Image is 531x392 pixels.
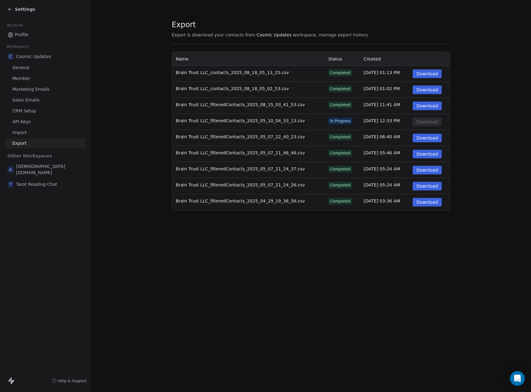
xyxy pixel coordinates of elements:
[413,102,442,110] button: Download
[176,166,305,171] span: Brain Trust LLC_filteredContacts_2025_05_07_21_24_37.csv
[12,119,31,125] span: API Keys
[176,86,289,91] span: Brain Trust LLC_contacts_2025_08_18_05_02_53.csv
[363,56,380,61] span: Created
[413,182,442,190] button: Download
[176,150,305,155] span: Brain Trust LLC_filteredContacts_2025_05_07_21_46_46.csv
[413,150,442,158] button: Download
[58,378,87,383] span: Help & Support
[5,30,85,40] a: Profile
[12,97,40,103] span: Sales Emails
[7,181,14,187] span: T
[12,129,27,136] span: Import
[510,371,525,386] div: Open Intercom Messenger
[16,181,57,187] span: Tarot Reading Chat
[15,31,28,38] span: Profile
[360,66,409,82] td: [DATE] 01:13 PM
[12,86,49,93] span: Marketing Emails
[330,182,350,188] div: Completed
[330,198,350,204] div: Completed
[360,98,409,114] td: [DATE] 11:41 AM
[360,194,409,210] td: [DATE] 03:36 AM
[330,102,350,108] div: Completed
[12,108,36,114] span: CRM Setup
[360,130,409,146] td: [DATE] 06:40 AM
[5,138,85,148] a: Export
[5,73,85,84] a: Member
[5,151,55,161] span: Other Workspaces
[360,82,409,98] td: [DATE] 01:02 PM
[413,134,442,142] button: Download
[413,69,442,78] button: Download
[16,163,83,176] span: [DEMOGRAPHIC_DATA][DOMAIN_NAME]
[176,118,305,123] span: Brain Trust LLC_filteredContacts_2025_05_10_04_33_13.csv
[4,42,31,51] span: Workspace
[16,53,51,60] span: Cosmic Updates
[172,32,255,38] span: Export & download your contacts from
[328,56,342,61] span: Status
[176,102,305,107] span: Brain Trust LLC_filteredContacts_2025_08_15_03_41_53.csv
[360,162,409,178] td: [DATE] 05:24 AM
[293,32,368,38] span: workspace, manage export history
[257,32,291,38] span: Cosmic Updates
[4,21,26,30] span: Account
[5,117,85,127] a: API Keys
[360,178,409,194] td: [DATE] 05:24 AM
[15,6,35,12] span: Settings
[7,53,14,60] span: C
[330,134,350,140] div: Completed
[330,86,350,92] div: Completed
[12,65,29,71] span: General
[176,70,289,75] span: Brain Trust LLC_contacts_2025_08_18_05_13_25.csv
[413,118,442,126] button: Download
[172,20,368,29] span: Export
[5,63,85,73] a: General
[413,166,442,174] button: Download
[12,75,30,82] span: Member
[330,150,350,156] div: Completed
[330,118,351,124] div: In Progress
[7,6,35,12] a: Settings
[5,84,85,94] a: Marketing Emails
[5,106,85,116] a: CRM Setup
[413,198,442,206] button: Download
[176,134,305,139] span: Brain Trust LLC_filteredContacts_2025_05_07_22_40_23.csv
[413,85,442,94] button: Download
[330,70,350,76] div: Completed
[5,95,85,105] a: Sales Emails
[12,140,27,147] span: Export
[176,56,189,61] span: Name
[176,198,305,203] span: Brain Trust LLC_filteredContacts_2025_04_29_19_36_56.csv
[330,166,350,172] div: Completed
[360,146,409,162] td: [DATE] 05:46 AM
[52,378,87,383] a: Help & Support
[7,166,14,173] span: A
[360,114,409,130] td: [DATE] 12:33 PM
[176,182,305,187] span: Brain Trust LLC_filteredContacts_2025_05_07_21_24_26.csv
[5,127,85,138] a: Import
